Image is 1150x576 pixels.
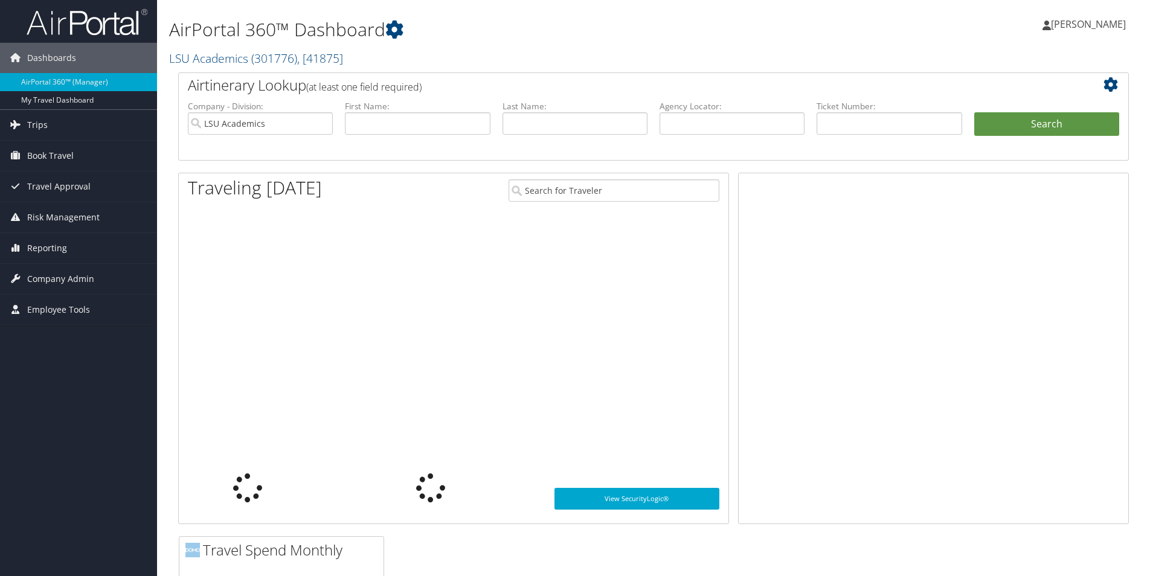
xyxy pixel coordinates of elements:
[185,540,384,560] h2: Travel Spend Monthly
[974,112,1119,136] button: Search
[188,175,322,200] h1: Traveling [DATE]
[297,50,343,66] span: , [ 41875 ]
[345,100,490,112] label: First Name:
[554,488,719,510] a: View SecurityLogic®
[188,100,333,112] label: Company - Division:
[27,295,90,325] span: Employee Tools
[27,43,76,73] span: Dashboards
[817,100,962,112] label: Ticket Number:
[27,202,100,232] span: Risk Management
[1051,18,1126,31] span: [PERSON_NAME]
[27,233,67,263] span: Reporting
[503,100,647,112] label: Last Name:
[306,80,422,94] span: (at least one field required)
[27,141,74,171] span: Book Travel
[27,171,91,202] span: Travel Approval
[251,50,297,66] span: ( 301776 )
[27,110,48,140] span: Trips
[509,179,719,202] input: Search for Traveler
[27,8,147,36] img: airportal-logo.png
[27,264,94,294] span: Company Admin
[660,100,805,112] label: Agency Locator:
[169,17,815,42] h1: AirPortal 360™ Dashboard
[169,50,343,66] a: LSU Academics
[1042,6,1138,42] a: [PERSON_NAME]
[185,543,200,557] img: domo-logo.png
[188,75,1040,95] h2: Airtinerary Lookup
